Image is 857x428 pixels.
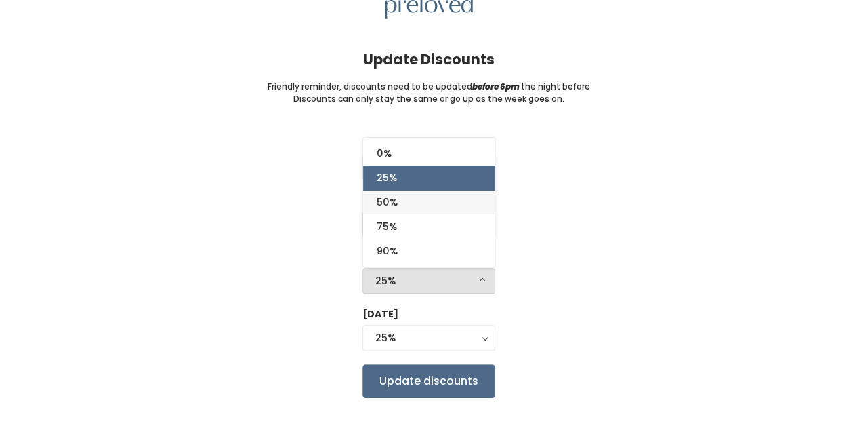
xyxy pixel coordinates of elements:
h4: Update Discounts [363,52,495,67]
span: 50% [377,195,398,210]
small: Discounts can only stay the same or go up as the week goes on. [293,93,564,105]
small: Friendly reminder, discounts need to be updated the night before [268,81,590,93]
span: 90% [377,244,398,258]
div: 25% [375,330,482,345]
div: 25% [375,273,482,288]
span: 0% [377,146,392,161]
span: 25% [377,170,397,185]
button: 25% [362,325,495,351]
i: before 6pm [472,81,520,92]
button: 25% [362,268,495,294]
label: [DATE] [362,137,398,151]
label: [DATE] [362,307,398,322]
span: 75% [377,219,397,234]
input: Update discounts [362,364,495,398]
